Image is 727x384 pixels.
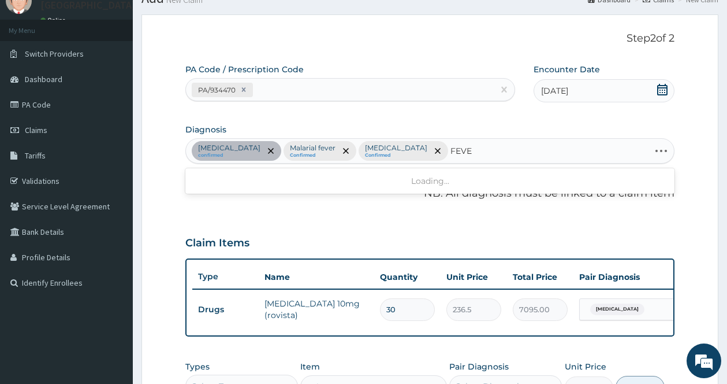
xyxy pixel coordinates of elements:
[25,125,47,135] span: Claims
[21,58,47,87] img: d_794563401_company_1708531726252_794563401
[185,362,210,372] label: Types
[541,85,568,97] span: [DATE]
[185,171,674,191] div: Loading...
[590,304,644,315] span: [MEDICAL_DATA]
[441,265,507,289] th: Unit Price
[433,146,443,156] span: remove selection option
[449,361,509,372] label: Pair Diagnosis
[259,265,374,289] th: Name
[341,146,351,156] span: remove selection option
[189,6,217,34] div: Minimize live chat window
[507,265,573,289] th: Total Price
[192,299,259,320] td: Drugs
[266,146,276,156] span: remove selection option
[290,143,335,153] p: Malarial fever
[374,265,441,289] th: Quantity
[40,16,68,24] a: Online
[198,143,260,153] p: [MEDICAL_DATA]
[573,265,700,289] th: Pair Diagnosis
[25,74,62,84] span: Dashboard
[195,83,237,97] div: PA/934470
[185,32,674,45] p: Step 2 of 2
[25,150,46,161] span: Tariffs
[185,64,304,75] label: PA Code / Prescription Code
[365,143,427,153] p: [MEDICAL_DATA]
[185,124,226,135] label: Diagnosis
[198,153,260,158] small: confirmed
[290,153,335,158] small: Confirmed
[60,65,194,80] div: Chat with us now
[6,259,220,299] textarea: Type your message and hit 'Enter'
[565,361,606,372] label: Unit Price
[534,64,600,75] label: Encounter Date
[300,361,320,372] label: Item
[259,292,374,327] td: [MEDICAL_DATA] 10mg (rovista)
[365,153,427,158] small: Confirmed
[25,49,84,59] span: Switch Providers
[185,237,249,250] h3: Claim Items
[192,266,259,287] th: Type
[67,117,159,234] span: We're online!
